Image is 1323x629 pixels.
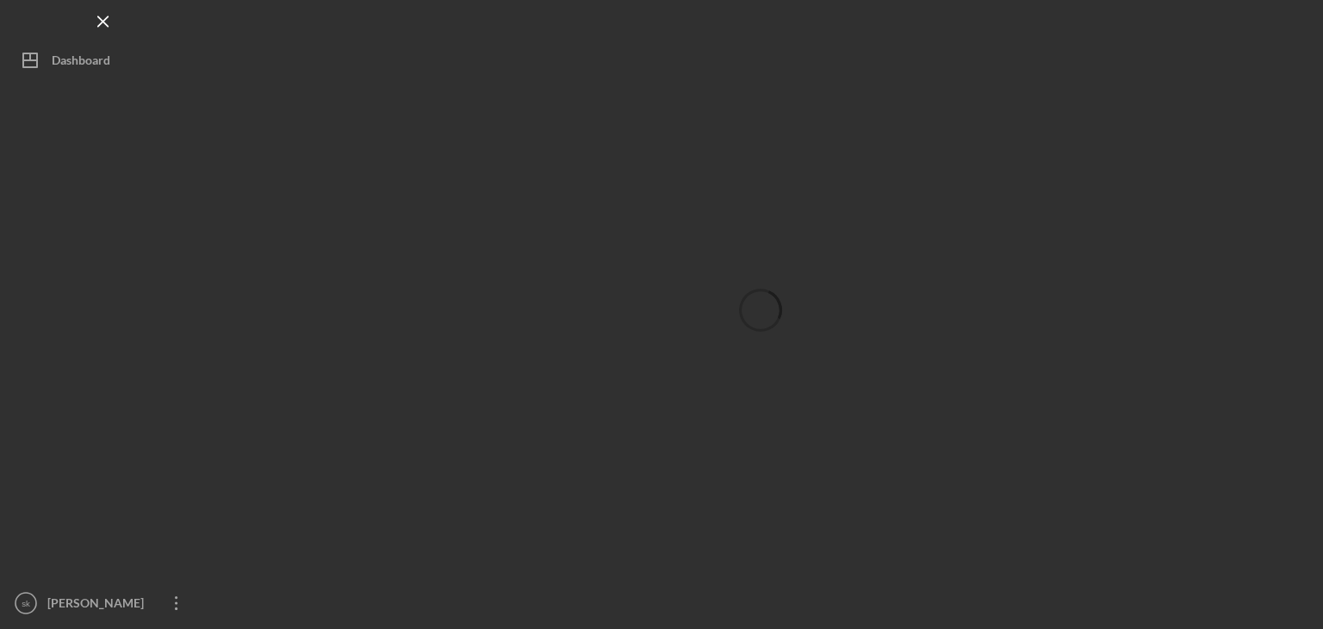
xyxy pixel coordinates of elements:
[9,43,198,78] button: Dashboard
[52,43,110,82] div: Dashboard
[22,599,30,608] text: sk
[9,586,198,620] button: sk[PERSON_NAME]
[43,586,155,625] div: [PERSON_NAME]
